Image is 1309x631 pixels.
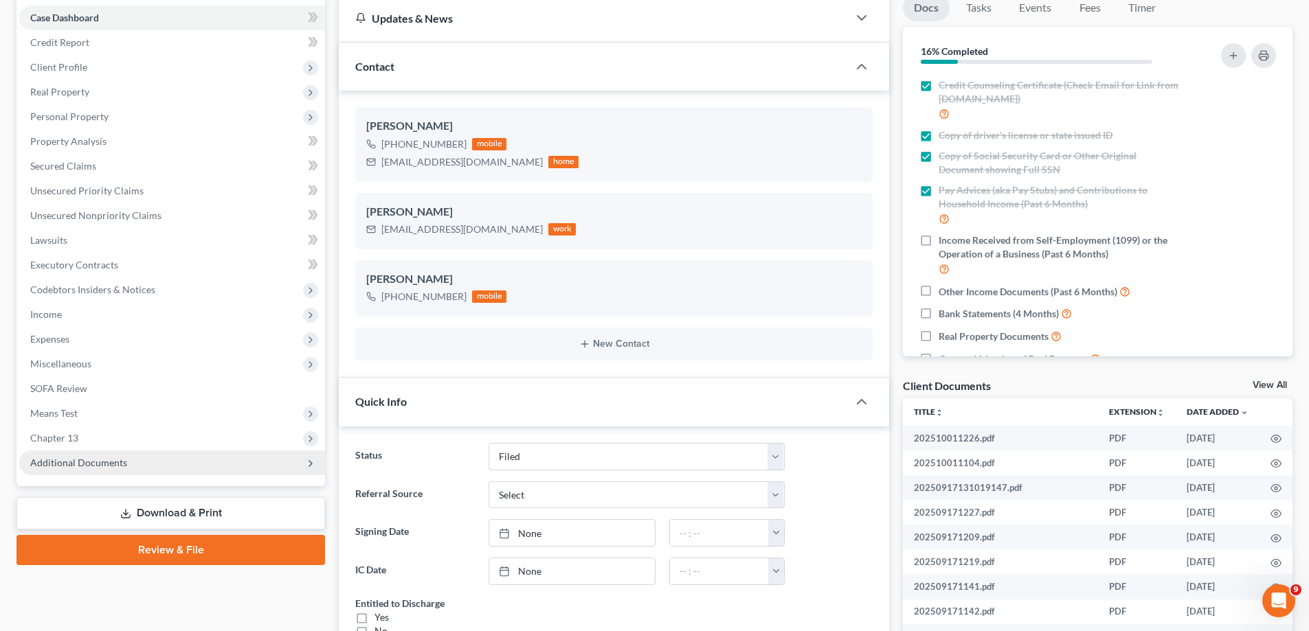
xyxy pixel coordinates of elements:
span: Client Profile [30,61,87,73]
td: 202510011226.pdf [903,426,1098,450]
td: 202509171227.pdf [903,500,1098,525]
a: Review & File [16,535,325,565]
div: [EMAIL_ADDRESS][DOMAIN_NAME] [381,155,543,169]
span: Current Valuation of Real Property [939,352,1088,366]
div: [PERSON_NAME] [366,271,862,288]
td: PDF [1098,549,1176,574]
i: unfold_more [935,409,943,417]
a: Lawsuits [19,228,325,253]
td: [DATE] [1176,500,1260,525]
a: None [489,558,655,584]
div: home [548,156,579,168]
a: Unsecured Priority Claims [19,179,325,203]
td: PDF [1098,574,1176,599]
span: Income Received from Self-Employment (1099) or the Operation of a Business (Past 6 Months) [939,233,1183,261]
a: Executory Contracts [19,253,325,277]
label: Status [348,443,481,470]
span: Expenses [30,333,69,345]
span: Bank Statements (4 Months) [939,307,1059,321]
a: Secured Claims [19,154,325,179]
span: Copy of driver's license or state issued ID [939,128,1112,142]
td: PDF [1098,475,1176,500]
span: SOFA Review [30,382,87,394]
td: 202509171141.pdf [903,574,1098,599]
td: [DATE] [1176,475,1260,500]
span: Miscellaneous [30,358,91,369]
td: PDF [1098,450,1176,475]
span: Credit Report [30,36,89,48]
input: -- : -- [670,558,769,584]
div: Updates & News [355,11,831,25]
a: View All [1253,380,1287,390]
span: Real Property [30,86,89,97]
td: PDF [1098,599,1176,624]
i: expand_more [1240,409,1249,417]
span: Income [30,308,62,320]
td: PDF [1098,500,1176,525]
td: 202510011104.pdf [903,450,1098,475]
span: Case Dashboard [30,12,99,23]
label: Referral Source [348,481,481,509]
a: Credit Report [19,30,325,55]
span: Contact [355,60,394,73]
input: -- : -- [670,520,769,546]
div: [PHONE_NUMBER] [381,290,467,303]
td: [DATE] [1176,450,1260,475]
a: Download & Print [16,497,325,529]
div: work [548,223,576,236]
span: Pay Advices (aka Pay Stubs) and Contributions to Household Income (Past 6 Months) [939,183,1183,211]
span: Quick Info [355,395,407,408]
td: 20250917131019147.pdf [903,475,1098,500]
span: Real Property Documents [939,330,1049,343]
div: Entitled to Discharge [355,596,445,610]
div: [PHONE_NUMBER] [381,137,467,151]
span: 9 [1290,584,1301,595]
label: IC Date [348,558,481,585]
td: [DATE] [1176,574,1260,599]
a: Titleunfold_more [914,406,943,417]
div: mobile [472,290,506,303]
label: Signing Date [348,519,481,547]
span: Additional Documents [30,457,127,468]
td: [DATE] [1176,599,1260,624]
a: SOFA Review [19,376,325,401]
td: 202509171209.pdf [903,525,1098,549]
a: Unsecured Nonpriority Claims [19,203,325,228]
td: PDF [1098,426,1176,450]
td: 202509171142.pdf [903,599,1098,624]
td: [DATE] [1176,426,1260,450]
div: mobile [472,138,506,150]
div: [PERSON_NAME] [366,204,862,220]
iframe: Intercom live chat [1262,584,1295,617]
td: PDF [1098,525,1176,549]
span: Other Income Documents (Past 6 Months) [939,285,1117,299]
span: Lawsuits [30,234,67,246]
td: [DATE] [1176,549,1260,574]
span: Chapter 13 [30,432,78,444]
span: Unsecured Nonpriority Claims [30,209,161,221]
span: Codebtors Insiders & Notices [30,284,155,295]
td: [DATE] [1176,525,1260,549]
a: Extensionunfold_more [1109,406,1165,417]
a: Property Analysis [19,129,325,154]
a: Case Dashboard [19,5,325,30]
span: Means Test [30,407,78,419]
td: 202509171219.pdf [903,549,1098,574]
span: Property Analysis [30,135,107,147]
strong: 16% Completed [921,45,988,57]
span: Credit Counseling Certificate (Check Email for Link from [DOMAIN_NAME]) [939,78,1183,106]
div: [EMAIL_ADDRESS][DOMAIN_NAME] [381,222,543,236]
span: Personal Property [30,111,109,122]
a: Date Added expand_more [1187,406,1249,417]
span: Copy of Social Security Card or Other Original Document showing Full SSN [939,149,1183,176]
span: Unsecured Priority Claims [30,185,144,196]
span: Secured Claims [30,160,96,172]
a: None [489,520,655,546]
div: [PERSON_NAME] [366,118,862,135]
div: Client Documents [903,378,991,393]
i: unfold_more [1156,409,1165,417]
span: Executory Contracts [30,259,118,271]
button: New Contact [366,339,862,349]
div: Yes [374,610,389,624]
